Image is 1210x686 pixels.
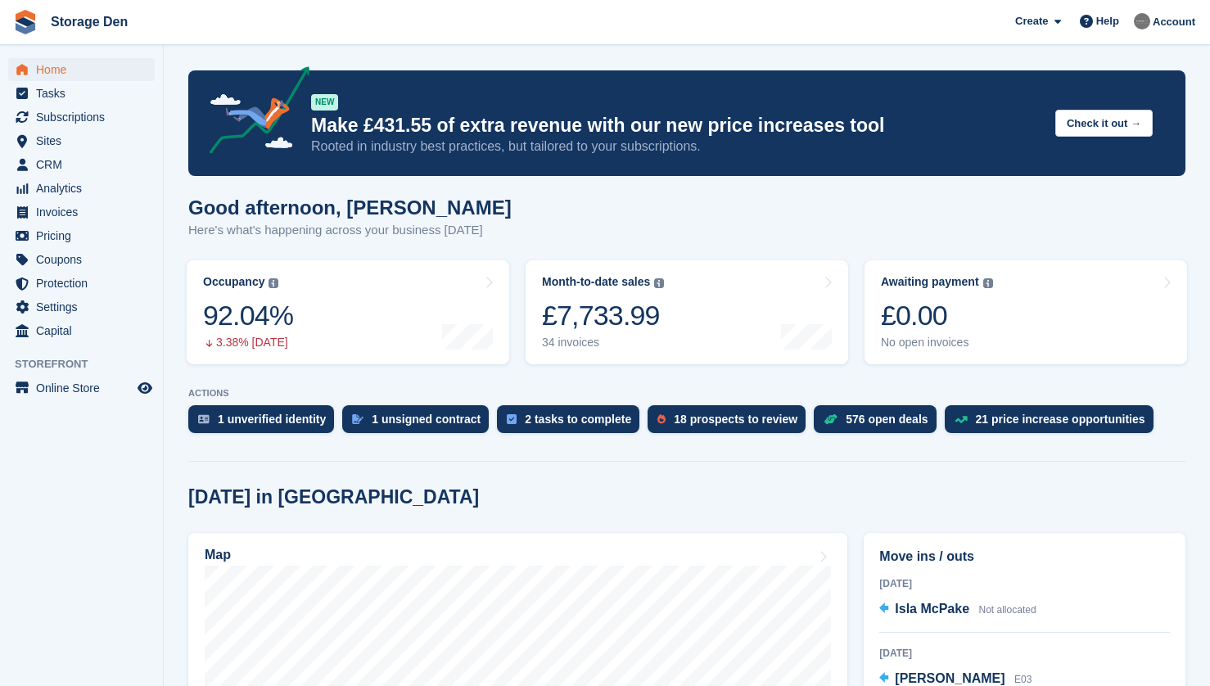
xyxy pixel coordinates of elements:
[8,106,155,129] a: menu
[879,646,1170,661] div: [DATE]
[1096,13,1119,29] span: Help
[44,8,134,35] a: Storage Den
[674,413,797,426] div: 18 prospects to review
[36,224,134,247] span: Pricing
[205,548,231,562] h2: Map
[198,414,210,424] img: verify_identity-adf6edd0f0f0b5bbfe63781bf79b02c33cf7c696d77639b501bdc392416b5a36.svg
[657,414,666,424] img: prospect-51fa495bee0391a8d652442698ab0144808aea92771e9ea1ae160a38d050c398.svg
[8,177,155,200] a: menu
[654,278,664,288] img: icon-info-grey-7440780725fd019a000dd9b08b2336e03edf1995a4989e88bcd33f0948082b44.svg
[352,414,363,424] img: contract_signature_icon-13c848040528278c33f63329250d36e43548de30e8caae1d1a13099fd9432cc5.svg
[879,599,1036,621] a: Isla McPake Not allocated
[203,336,293,350] div: 3.38% [DATE]
[8,319,155,342] a: menu
[36,106,134,129] span: Subscriptions
[983,278,993,288] img: icon-info-grey-7440780725fd019a000dd9b08b2336e03edf1995a4989e88bcd33f0948082b44.svg
[881,336,993,350] div: No open invoices
[526,260,848,364] a: Month-to-date sales £7,733.99 34 invoices
[36,177,134,200] span: Analytics
[203,299,293,332] div: 92.04%
[879,547,1170,566] h2: Move ins / outs
[979,604,1036,616] span: Not allocated
[342,405,497,441] a: 1 unsigned contract
[36,58,134,81] span: Home
[311,114,1042,138] p: Make £431.55 of extra revenue with our new price increases tool
[525,413,631,426] div: 2 tasks to complete
[1014,674,1032,685] span: E03
[542,299,664,332] div: £7,733.99
[36,296,134,318] span: Settings
[945,405,1162,441] a: 21 price increase opportunities
[1055,110,1153,137] button: Check it out →
[36,82,134,105] span: Tasks
[814,405,944,441] a: 576 open deals
[542,275,650,289] div: Month-to-date sales
[881,275,979,289] div: Awaiting payment
[1153,14,1195,30] span: Account
[8,272,155,295] a: menu
[865,260,1187,364] a: Awaiting payment £0.00 No open invoices
[135,378,155,398] a: Preview store
[311,94,338,111] div: NEW
[188,388,1185,399] p: ACTIONS
[8,82,155,105] a: menu
[269,278,278,288] img: icon-info-grey-7440780725fd019a000dd9b08b2336e03edf1995a4989e88bcd33f0948082b44.svg
[497,405,648,441] a: 2 tasks to complete
[203,275,264,289] div: Occupancy
[8,377,155,399] a: menu
[196,66,310,160] img: price-adjustments-announcement-icon-8257ccfd72463d97f412b2fc003d46551f7dbcb40ab6d574587a9cd5c0d94...
[36,272,134,295] span: Protection
[8,224,155,247] a: menu
[36,129,134,152] span: Sites
[188,486,479,508] h2: [DATE] in [GEOGRAPHIC_DATA]
[881,299,993,332] div: £0.00
[188,196,512,219] h1: Good afternoon, [PERSON_NAME]
[8,296,155,318] a: menu
[8,248,155,271] a: menu
[895,671,1005,685] span: [PERSON_NAME]
[372,413,481,426] div: 1 unsigned contract
[846,413,928,426] div: 576 open deals
[1134,13,1150,29] img: Brian Barbour
[8,201,155,223] a: menu
[648,405,814,441] a: 18 prospects to review
[8,153,155,176] a: menu
[824,413,838,425] img: deal-1b604bf984904fb50ccaf53a9ad4b4a5d6e5aea283cecdc64d6e3604feb123c2.svg
[188,221,512,240] p: Here's what's happening across your business [DATE]
[311,138,1042,156] p: Rooted in industry best practices, but tailored to your subscriptions.
[36,319,134,342] span: Capital
[13,10,38,34] img: stora-icon-8386f47178a22dfd0bd8f6a31ec36ba5ce8667c1dd55bd0f319d3a0aa187defe.svg
[218,413,326,426] div: 1 unverified identity
[879,576,1170,591] div: [DATE]
[36,377,134,399] span: Online Store
[187,260,509,364] a: Occupancy 92.04% 3.38% [DATE]
[542,336,664,350] div: 34 invoices
[976,413,1145,426] div: 21 price increase opportunities
[8,129,155,152] a: menu
[188,405,342,441] a: 1 unverified identity
[955,416,968,423] img: price_increase_opportunities-93ffe204e8149a01c8c9dc8f82e8f89637d9d84a8eef4429ea346261dce0b2c0.svg
[36,248,134,271] span: Coupons
[36,201,134,223] span: Invoices
[895,602,969,616] span: Isla McPake
[8,58,155,81] a: menu
[36,153,134,176] span: CRM
[1015,13,1048,29] span: Create
[15,356,163,372] span: Storefront
[507,414,517,424] img: task-75834270c22a3079a89374b754ae025e5fb1db73e45f91037f5363f120a921f8.svg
